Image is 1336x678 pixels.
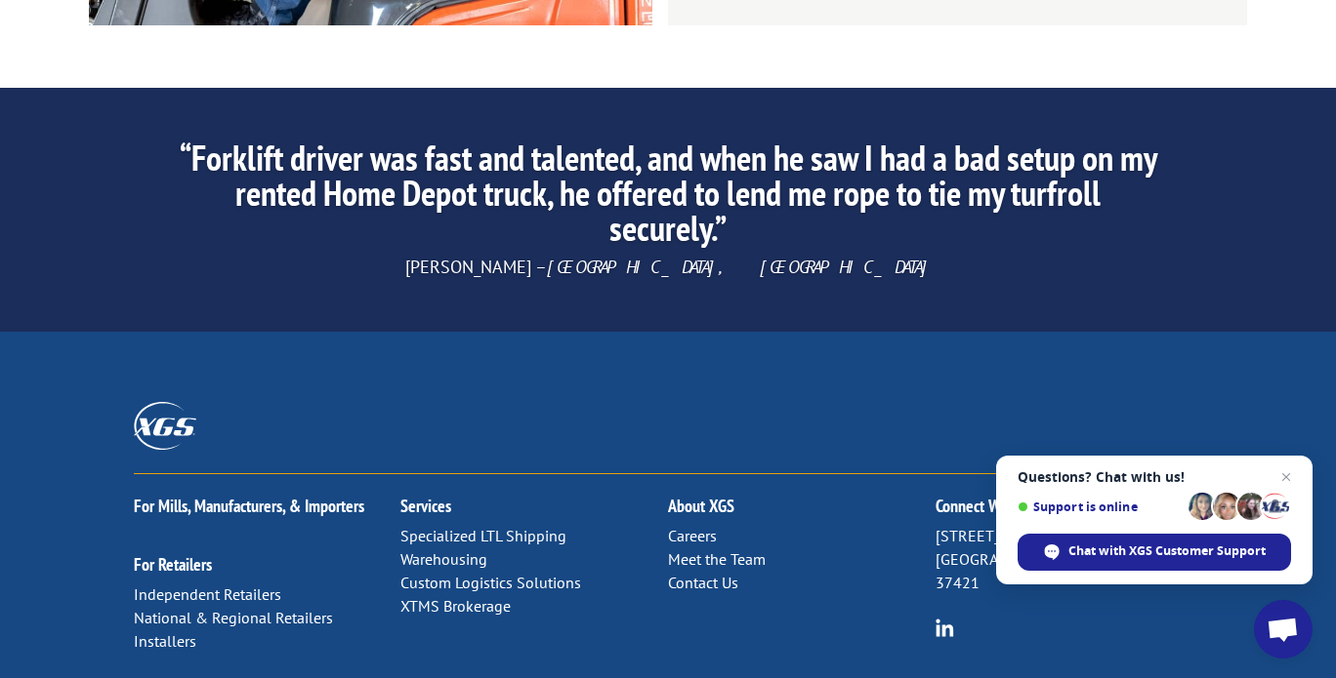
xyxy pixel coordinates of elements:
[1018,499,1182,514] span: Support is online
[1018,534,1291,571] div: Chat with XGS Customer Support
[400,549,487,569] a: Warehousing
[134,495,364,517] a: For Mills, Manufacturers, & Importers
[1068,542,1266,560] span: Chat with XGS Customer Support
[400,573,581,592] a: Custom Logistics Solutions
[1274,465,1298,489] span: Close chat
[668,526,717,545] a: Careers
[134,584,281,604] a: Independent Retailers
[547,256,932,278] em: [GEOGRAPHIC_DATA], [GEOGRAPHIC_DATA]
[400,495,451,517] a: Services
[1018,469,1291,485] span: Questions? Chat with us!
[668,573,738,592] a: Contact Us
[134,402,196,450] img: XGS_Logos_ALL_2024_All_White
[936,525,1203,594] p: [STREET_ADDRESS] [GEOGRAPHIC_DATA], [US_STATE] 37421
[134,631,196,651] a: Installers
[668,549,766,569] a: Meet the Team
[400,526,566,545] a: Specialized LTL Shipping
[936,498,1203,525] h2: Connect With Us
[134,553,212,576] a: For Retailers
[668,495,734,517] a: About XGS
[134,608,333,627] a: National & Regional Retailers
[936,618,954,637] img: group-6
[405,256,932,278] span: [PERSON_NAME] –
[400,596,511,616] a: XTMS Brokerage
[174,140,1161,256] h2: “Forklift driver was fast and talented, and when he saw I had a bad setup on my rented Home Depot...
[1254,600,1313,658] div: Open chat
